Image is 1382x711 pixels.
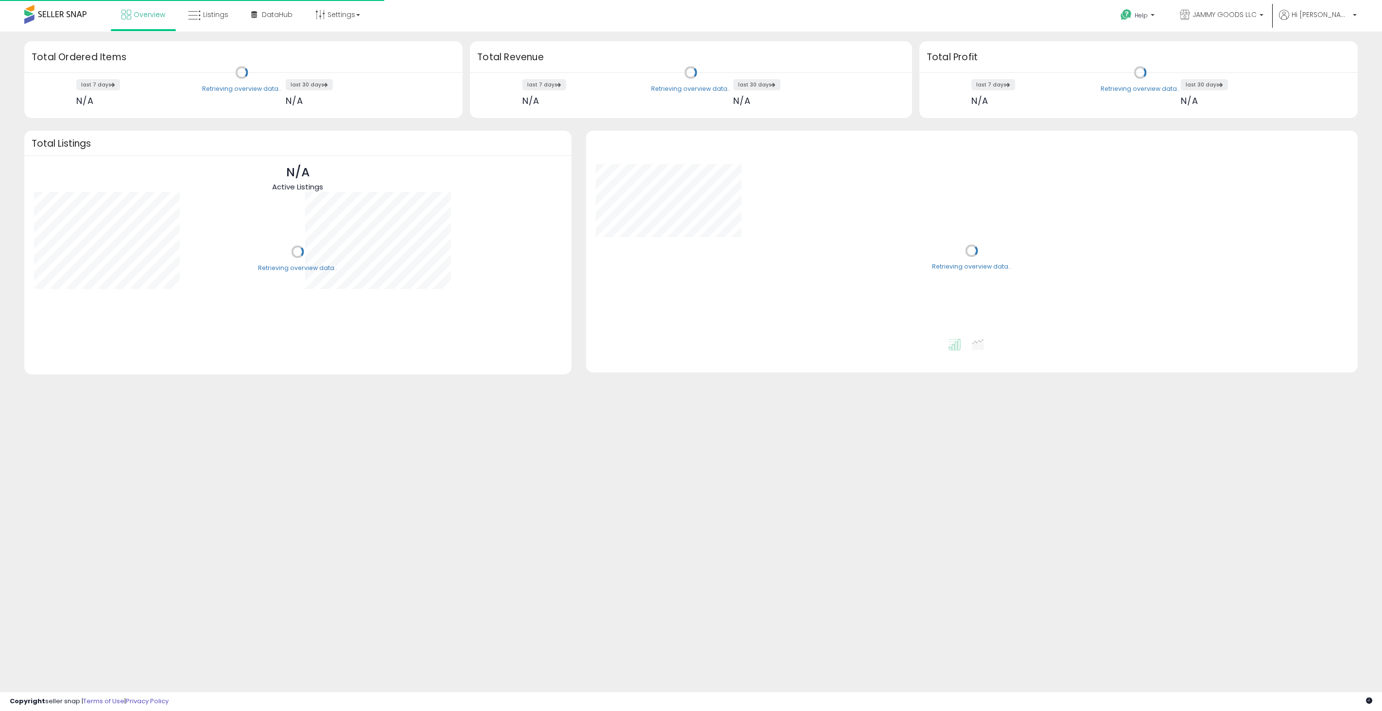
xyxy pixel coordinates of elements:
[932,263,1011,271] div: Retrieving overview data..
[651,85,730,93] div: Retrieving overview data..
[203,10,228,19] span: Listings
[1192,10,1257,19] span: JAMMY GOODS LLC
[1292,10,1350,19] span: Hi [PERSON_NAME]
[1135,11,1148,19] span: Help
[1120,9,1132,21] i: Get Help
[258,264,337,272] div: Retrieving overview data..
[134,10,165,19] span: Overview
[262,10,293,19] span: DataHub
[1113,1,1164,32] a: Help
[202,85,281,93] div: Retrieving overview data..
[1101,85,1180,93] div: Retrieving overview data..
[1279,10,1357,32] a: Hi [PERSON_NAME]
